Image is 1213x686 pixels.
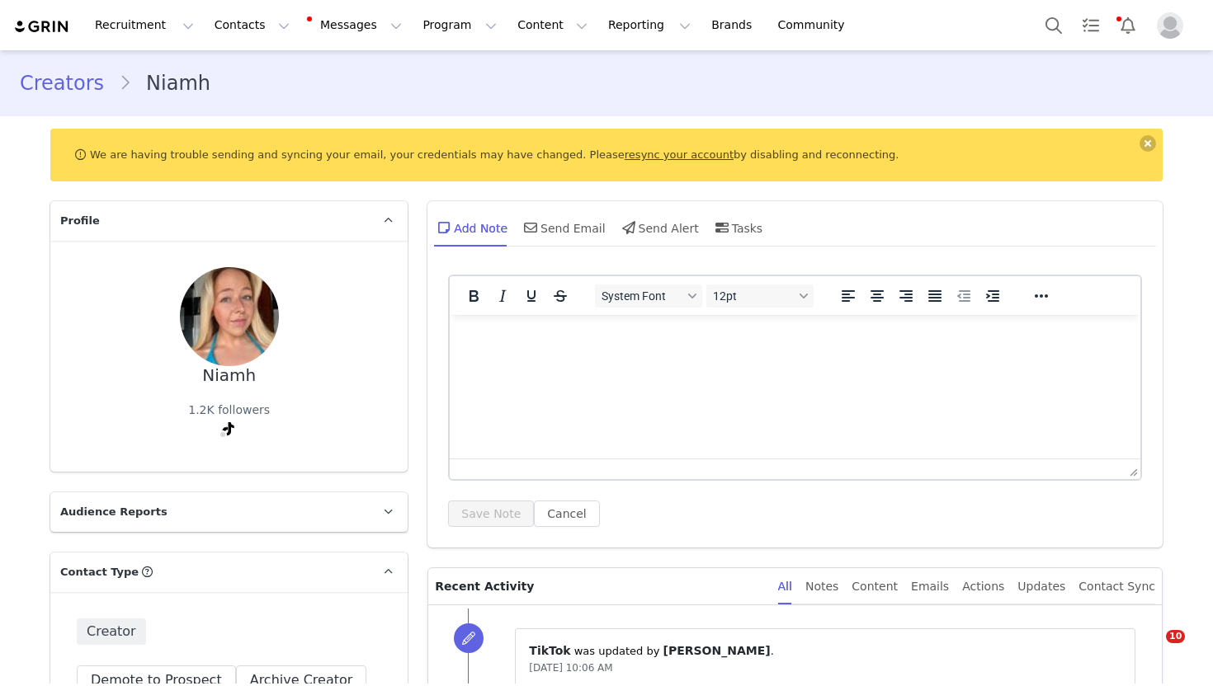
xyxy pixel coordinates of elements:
[1157,12,1183,39] img: placeholder-profile.jpg
[521,208,606,247] div: Send Email
[460,284,488,308] button: Bold
[300,7,412,44] button: Messages
[950,284,978,308] button: Decrease indent
[180,267,279,366] img: c347c942-604e-45f0-8c31-6a7410aa2f35.jpg
[60,504,168,520] span: Audience Reports
[768,7,862,44] a: Community
[60,213,100,229] span: Profile
[706,284,814,308] button: Font sizes
[434,208,507,247] div: Add Note
[663,644,771,657] span: [PERSON_NAME]
[413,7,507,44] button: Program
[911,568,949,605] div: Emails
[921,284,949,308] button: Justify
[507,7,597,44] button: Content
[1036,7,1072,44] button: Search
[1073,7,1109,44] a: Tasks
[77,618,146,645] span: Creator
[1147,12,1200,39] button: Profile
[863,284,891,308] button: Align center
[962,568,1004,605] div: Actions
[602,289,682,303] span: System Font
[1123,459,1140,479] div: Press the Up and Down arrow keys to resize the editor.
[834,284,862,308] button: Align left
[979,284,1007,308] button: Increase indent
[529,644,570,657] span: TikTok
[805,568,838,605] div: Notes
[13,19,71,35] img: grin logo
[435,568,764,604] p: Recent Activity
[529,642,1121,660] p: ⁨ ⁩ was updated by ⁨ ⁩.
[701,7,767,44] a: Brands
[529,662,612,674] span: [DATE] 10:06 AM
[713,289,794,303] span: 12pt
[1166,630,1185,643] span: 10
[625,148,734,161] a: resync your account
[20,68,119,98] a: Creators
[1078,568,1155,605] div: Contact Sync
[517,284,545,308] button: Underline
[598,7,701,44] button: Reporting
[85,7,204,44] button: Recruitment
[595,284,702,308] button: Fonts
[1132,630,1172,670] iframe: Intercom live chat
[778,568,792,605] div: All
[489,284,517,308] button: Italic
[892,284,920,308] button: Align right
[450,315,1140,458] iframe: Rich Text Area
[50,129,1163,181] div: We are having trouble sending and syncing your email, your credentials may have changed. Please b...
[534,500,599,527] button: Cancel
[546,284,574,308] button: Strikethrough
[1017,568,1065,605] div: Updates
[1027,284,1055,308] button: Reveal or hide additional toolbar items
[202,366,256,385] div: Niamh
[448,500,534,527] button: Save Note
[1110,7,1146,44] button: Notifications
[619,208,699,247] div: Send Alert
[712,208,763,247] div: Tasks
[188,402,270,419] div: 1.2K followers
[205,7,300,44] button: Contacts
[852,568,898,605] div: Content
[60,564,139,580] span: Contact Type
